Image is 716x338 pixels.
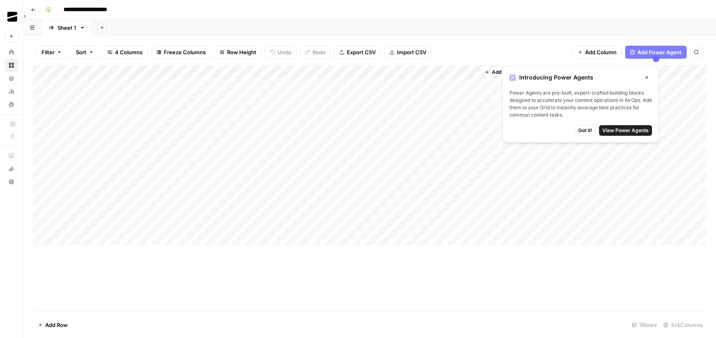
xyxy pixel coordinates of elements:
[5,46,18,59] a: Home
[5,162,18,175] button: What's new?
[102,46,148,59] button: 4 Columns
[227,48,256,56] span: Row Height
[265,46,297,59] button: Undo
[214,46,262,59] button: Row Height
[5,7,18,27] button: Workspace: OGM
[575,125,596,136] button: Got it!
[628,318,660,331] div: 11 Rows
[42,48,55,56] span: Filter
[5,59,18,72] a: Browse
[492,68,520,76] span: Add Column
[300,46,331,59] button: Redo
[637,48,682,56] span: Add Power Agent
[585,48,617,56] span: Add Column
[278,48,291,56] span: Undo
[573,46,622,59] button: Add Column
[334,46,381,59] button: Export CSV
[42,20,92,36] a: Sheet 1
[5,163,18,175] div: What's new?
[45,321,68,329] span: Add Row
[599,125,652,136] button: View Power Agents
[509,89,652,119] span: Power Agents are pre-built, expert-crafted building blocks designed to accelerate your content op...
[5,72,18,85] a: Your Data
[36,46,67,59] button: Filter
[347,48,376,56] span: Export CSV
[115,48,143,56] span: 4 Columns
[151,46,211,59] button: Freeze Columns
[5,149,18,162] a: AirOps Academy
[509,72,652,83] div: Introducing Power Agents
[384,46,432,59] button: Import CSV
[5,9,20,24] img: OGM Logo
[76,48,86,56] span: Sort
[481,67,524,77] button: Add Column
[578,127,592,134] span: Got it!
[602,127,649,134] span: View Power Agents
[313,48,326,56] span: Redo
[5,98,18,111] a: Settings
[164,48,206,56] span: Freeze Columns
[57,24,76,32] div: Sheet 1
[660,318,706,331] div: 4/4 Columns
[70,46,99,59] button: Sort
[5,175,18,188] button: Help + Support
[397,48,426,56] span: Import CSV
[625,46,687,59] button: Add Power Agent
[33,318,73,331] button: Add Row
[5,85,18,98] a: Usage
